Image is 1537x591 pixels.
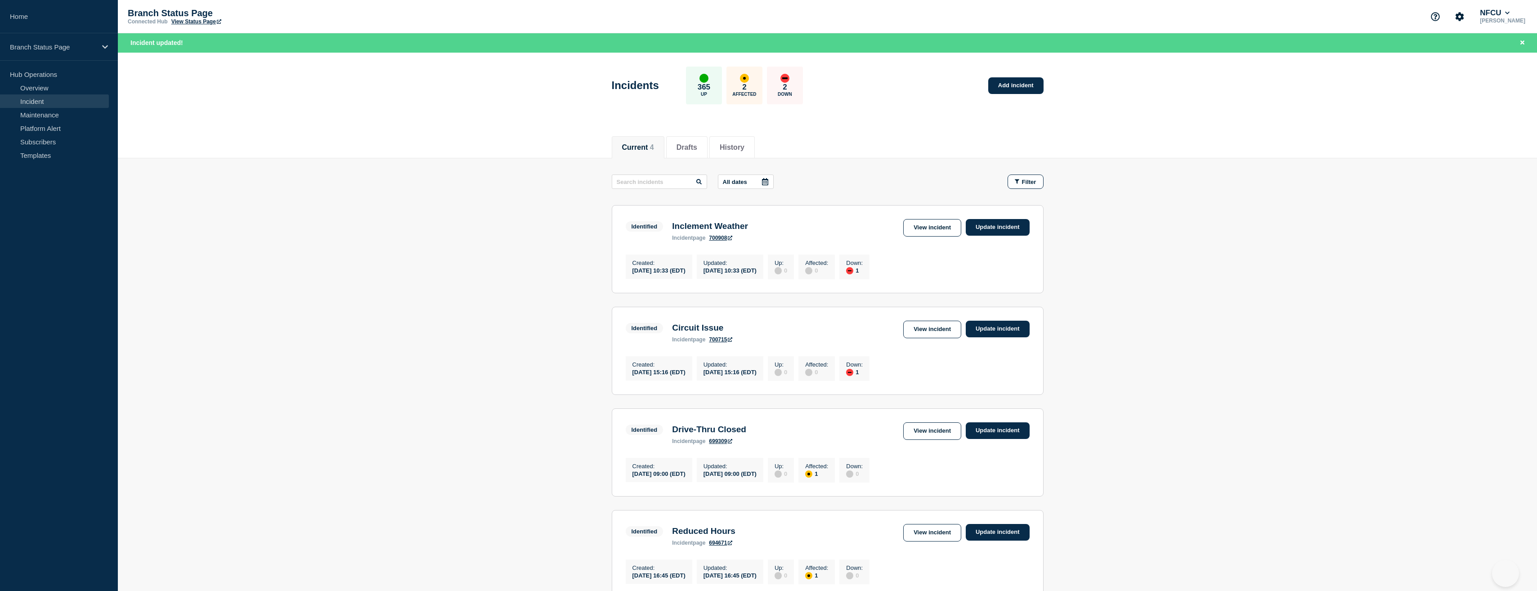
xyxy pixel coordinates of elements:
[903,321,961,338] a: View incident
[775,266,787,274] div: 0
[699,74,708,83] div: up
[677,143,697,152] button: Drafts
[672,221,748,231] h3: Inclement Weather
[672,540,705,546] p: page
[704,361,757,368] p: Updated :
[709,235,732,241] a: 700908
[1426,7,1445,26] button: Support
[626,323,663,333] span: Identified
[672,438,693,444] span: incident
[846,368,863,376] div: 1
[805,369,812,376] div: disabled
[846,267,853,274] div: down
[701,92,707,97] p: Up
[775,369,782,376] div: disabled
[805,267,812,274] div: disabled
[966,219,1030,236] a: Update incident
[709,438,732,444] a: 699309
[632,564,686,571] p: Created :
[903,422,961,440] a: View incident
[805,463,828,470] p: Affected :
[1478,18,1527,24] p: [PERSON_NAME]
[672,336,705,343] p: page
[903,219,961,237] a: View incident
[672,235,693,241] span: incident
[704,260,757,266] p: Updated :
[723,179,747,185] p: All dates
[846,260,863,266] p: Down :
[171,18,221,25] a: View Status Page
[632,571,686,579] div: [DATE] 16:45 (EDT)
[1492,560,1519,587] iframe: Help Scout Beacon - Open
[988,77,1044,94] a: Add incident
[698,83,710,92] p: 365
[805,470,812,478] div: affected
[709,540,732,546] a: 694671
[775,361,787,368] p: Up :
[632,361,686,368] p: Created :
[783,83,787,92] p: 2
[846,572,853,579] div: disabled
[805,572,812,579] div: affected
[704,470,757,477] div: [DATE] 09:00 (EDT)
[672,526,735,536] h3: Reduced Hours
[805,564,828,571] p: Affected :
[805,470,828,478] div: 1
[704,463,757,470] p: Updated :
[626,526,663,537] span: Identified
[672,323,732,333] h3: Circuit Issue
[805,361,828,368] p: Affected :
[846,361,863,368] p: Down :
[780,74,789,83] div: down
[720,143,744,152] button: History
[718,175,774,189] button: All dates
[130,39,183,46] span: Incident updated!
[742,83,746,92] p: 2
[732,92,756,97] p: Affected
[704,571,757,579] div: [DATE] 16:45 (EDT)
[846,470,853,478] div: disabled
[775,267,782,274] div: disabled
[846,369,853,376] div: down
[704,368,757,376] div: [DATE] 15:16 (EDT)
[775,260,787,266] p: Up :
[846,571,863,579] div: 0
[740,74,749,83] div: affected
[612,175,707,189] input: Search incidents
[1008,175,1044,189] button: Filter
[903,524,961,542] a: View incident
[846,463,863,470] p: Down :
[805,368,828,376] div: 0
[709,336,732,343] a: 700715
[672,425,746,434] h3: Drive-Thru Closed
[632,368,686,376] div: [DATE] 15:16 (EDT)
[805,260,828,266] p: Affected :
[672,438,705,444] p: page
[704,266,757,274] div: [DATE] 10:33 (EDT)
[672,540,693,546] span: incident
[128,8,308,18] p: Branch Status Page
[1450,7,1469,26] button: Account settings
[704,564,757,571] p: Updated :
[775,470,787,478] div: 0
[672,235,705,241] p: page
[966,321,1030,337] a: Update incident
[632,260,686,266] p: Created :
[778,92,792,97] p: Down
[775,571,787,579] div: 0
[632,463,686,470] p: Created :
[1478,9,1511,18] button: NFCU
[1022,179,1036,185] span: Filter
[632,266,686,274] div: [DATE] 10:33 (EDT)
[1517,38,1528,48] button: Close banner
[632,470,686,477] div: [DATE] 09:00 (EDT)
[672,336,693,343] span: incident
[612,79,659,92] h1: Incidents
[775,470,782,478] div: disabled
[966,422,1030,439] a: Update incident
[966,524,1030,541] a: Update incident
[775,368,787,376] div: 0
[846,266,863,274] div: 1
[805,571,828,579] div: 1
[805,266,828,274] div: 0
